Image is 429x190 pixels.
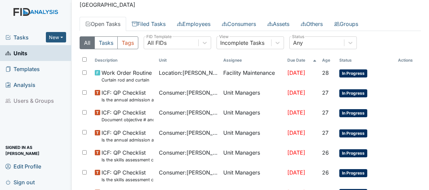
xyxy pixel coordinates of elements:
[159,108,218,117] span: Consumer : [PERSON_NAME]
[102,129,153,143] span: ICF: QP Checklist Is the annual admission agreement current? (document the date in the comment se...
[102,69,152,83] span: Work Order Routine Curtain rod and curtain
[102,157,153,163] small: Is the skills assessment current? (document the date in the comment section)
[5,161,41,171] span: Edit Profile
[221,86,285,106] td: Unit Managers
[159,69,218,77] span: Location : [PERSON_NAME].
[293,39,303,47] div: Any
[322,89,328,96] span: 27
[221,55,285,66] th: Assignee
[339,129,367,137] span: In Progress
[221,106,285,126] td: Unit Managers
[339,109,367,117] span: In Progress
[80,36,138,49] div: Type filter
[80,1,421,9] p: [GEOGRAPHIC_DATA]
[92,55,156,66] th: Toggle SortBy
[221,146,285,166] td: Unit Managers
[102,168,153,183] span: ICF: QP Checklist Is the skills assessment current? (document the date in the comment section)
[287,69,305,76] span: [DATE]
[102,177,153,183] small: Is the skills assessment current? (document the date in the comment section)
[322,149,329,156] span: 26
[102,77,152,83] small: Curtain rod and curtain
[339,149,367,157] span: In Progress
[339,89,367,97] span: In Progress
[159,149,218,157] span: Consumer : [PERSON_NAME]
[322,109,328,116] span: 27
[102,108,153,123] span: ICF: QP Checklist Document objective # and target completion dates in comment section. Are target...
[5,177,35,187] span: Sign out
[5,48,27,58] span: Units
[102,117,153,123] small: Document objective # and target completion dates in comment section. Are target completion dates ...
[221,66,285,86] td: Facility Maintenance
[262,17,295,31] a: Assets
[46,32,66,42] button: New
[337,55,395,66] th: Toggle SortBy
[159,168,218,177] span: Consumer : [PERSON_NAME]
[328,17,364,31] a: Groups
[287,169,305,176] span: [DATE]
[5,145,66,156] span: Signed in as [PERSON_NAME]
[159,89,218,97] span: Consumer : [PERSON_NAME]
[5,64,40,74] span: Templates
[287,129,305,136] span: [DATE]
[156,55,220,66] th: Toggle SortBy
[287,89,305,96] span: [DATE]
[295,17,328,31] a: Others
[395,55,421,66] th: Actions
[126,17,171,31] a: Filed Tasks
[339,69,367,77] span: In Progress
[5,80,35,90] span: Analysis
[171,17,216,31] a: Employees
[80,36,95,49] button: All
[221,166,285,186] td: Unit Managers
[117,36,138,49] button: Tags
[102,89,153,103] span: ICF: QP Checklist Is the annual admission agreement current? (document the date in the comment se...
[287,149,305,156] span: [DATE]
[102,149,153,163] span: ICF: QP Checklist Is the skills assessment current? (document the date in the comment section)
[322,129,328,136] span: 27
[339,169,367,177] span: In Progress
[285,55,319,66] th: Toggle SortBy
[322,69,329,76] span: 28
[80,17,126,31] a: Open Tasks
[221,126,285,146] td: Unit Managers
[319,55,337,66] th: Toggle SortBy
[147,39,167,47] div: All FIDs
[216,17,262,31] a: Consumers
[94,36,118,49] button: Tasks
[102,137,153,143] small: Is the annual admission agreement current? (document the date in the comment section)
[82,57,87,62] input: Toggle All Rows Selected
[159,129,218,137] span: Consumer : [PERSON_NAME]
[287,109,305,116] span: [DATE]
[220,39,264,47] div: Incomplete Tasks
[102,97,153,103] small: Is the annual admission agreement current? (document the date in the comment section)
[5,33,46,41] a: Tasks
[322,169,329,176] span: 26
